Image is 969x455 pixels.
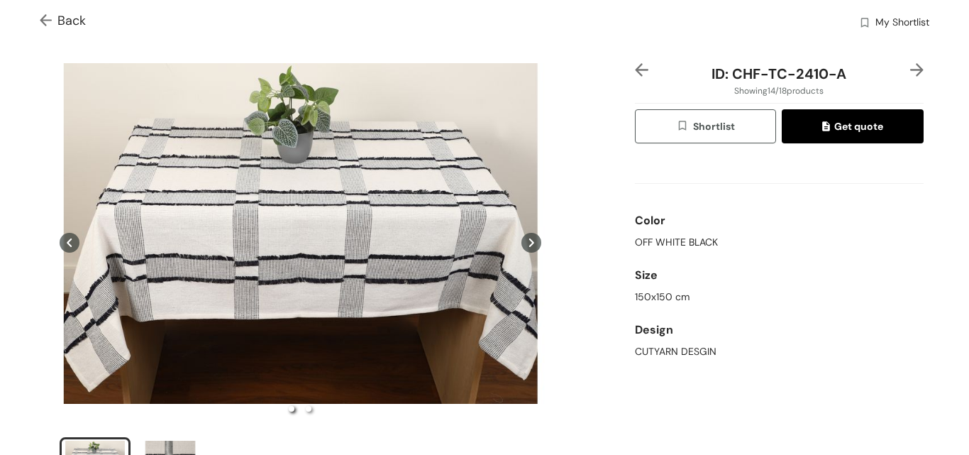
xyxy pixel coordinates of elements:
div: Design [635,316,924,344]
img: right [910,63,924,77]
img: left [635,63,648,77]
button: wishlistShortlist [635,109,777,143]
span: Get quote [822,119,883,134]
div: 150x150 cm [635,290,924,305]
span: My Shortlist [875,15,929,32]
div: Color [635,207,924,235]
li: slide item 1 [289,406,294,412]
button: quoteGet quote [782,109,924,143]
div: OFF WHITE BLACK [635,235,924,250]
img: wishlist [676,119,693,135]
li: slide item 2 [306,406,311,412]
span: Showing 14 / 18 products [734,84,824,97]
img: quote [822,121,834,134]
div: CUTYARN DESGIN [635,344,924,359]
div: Size [635,261,924,290]
span: ID: CHF-TC-2410-A [711,65,846,83]
span: Shortlist [676,119,735,135]
img: wishlist [858,16,871,31]
img: Go back [40,14,57,29]
span: Back [40,11,86,31]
